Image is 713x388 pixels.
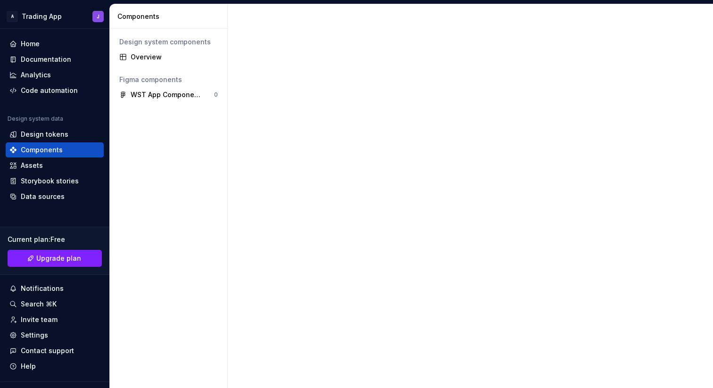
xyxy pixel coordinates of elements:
button: ATrading AppJ [2,6,108,26]
div: Notifications [21,284,64,293]
button: Contact support [6,343,104,358]
div: Components [21,145,63,155]
a: Invite team [6,312,104,327]
a: Data sources [6,189,104,204]
div: Figma components [119,75,218,84]
button: Help [6,359,104,374]
div: Contact support [21,346,74,355]
a: Components [6,142,104,157]
div: Trading App [22,12,62,21]
div: WST App Components [131,90,201,99]
div: Search ⌘K [21,299,57,309]
button: Notifications [6,281,104,296]
span: Upgrade plan [36,254,81,263]
a: Settings [6,328,104,343]
div: Current plan : Free [8,235,102,244]
div: Assets [21,161,43,170]
a: Documentation [6,52,104,67]
a: Home [6,36,104,51]
div: Overview [131,52,218,62]
div: Components [117,12,224,21]
div: 0 [214,91,218,99]
div: Help [21,362,36,371]
button: Upgrade plan [8,250,102,267]
a: WST App Components0 [116,87,222,102]
div: Documentation [21,55,71,64]
a: Analytics [6,67,104,83]
div: Design tokens [21,130,68,139]
div: Invite team [21,315,58,324]
div: Data sources [21,192,65,201]
div: Code automation [21,86,78,95]
div: Home [21,39,40,49]
a: Storybook stories [6,173,104,189]
a: Overview [116,50,222,65]
div: J [97,13,99,20]
div: Design system components [119,37,218,47]
a: Assets [6,158,104,173]
div: Analytics [21,70,51,80]
button: Search ⌘K [6,297,104,312]
div: A [7,11,18,22]
a: Design tokens [6,127,104,142]
div: Settings [21,330,48,340]
div: Storybook stories [21,176,79,186]
div: Design system data [8,115,63,123]
a: Code automation [6,83,104,98]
